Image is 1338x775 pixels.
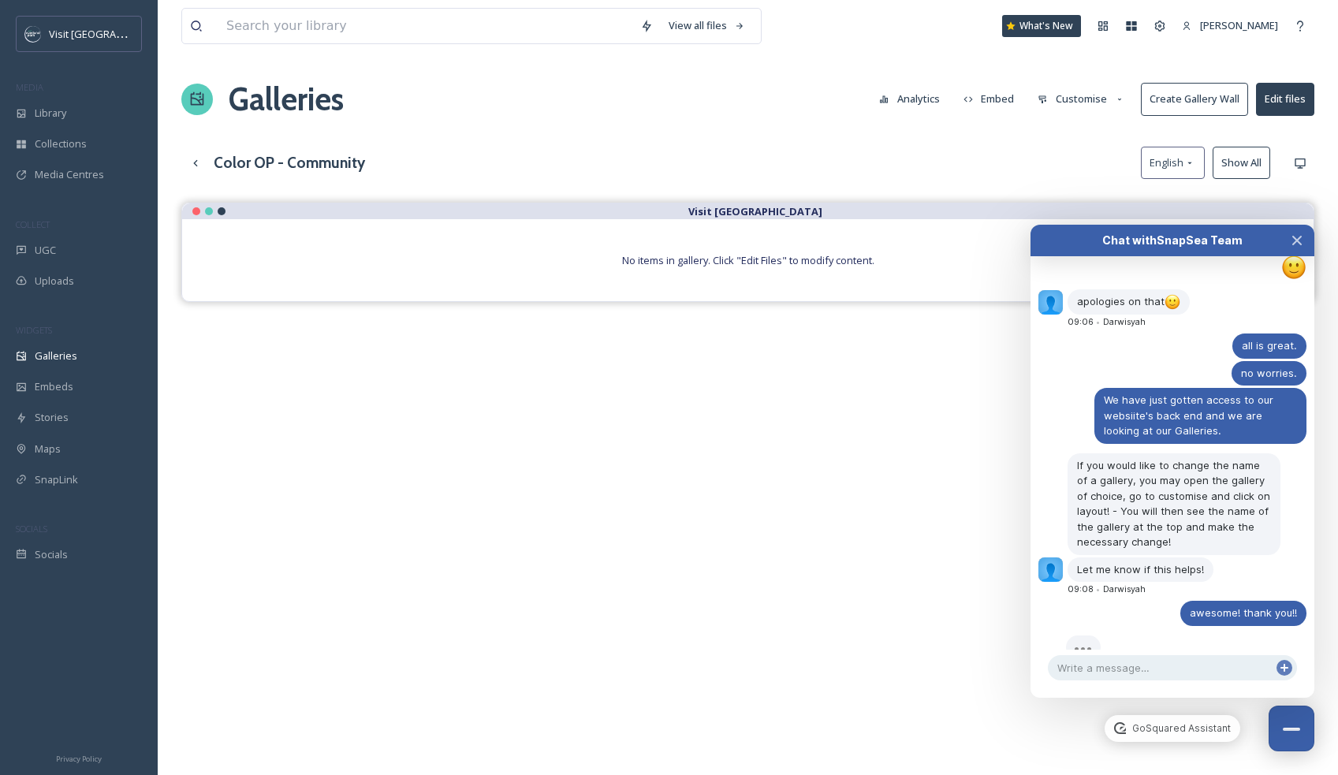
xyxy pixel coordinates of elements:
[1256,83,1314,115] button: Edit files
[1068,584,1155,594] div: 09:08 Darwisyah
[35,472,78,487] span: SnapLink
[1077,563,1204,576] span: Let me know if this helps!
[1213,147,1270,179] button: Show All
[1241,367,1297,379] span: no worries.
[1281,255,1306,280] img: :)
[16,81,43,93] span: MEDIA
[622,253,874,267] span: No items in gallery. Click "Edit Files" to modify content.
[1150,155,1183,170] span: English
[1068,317,1155,327] div: 09:06 Darwisyah
[35,547,68,562] span: Socials
[35,136,87,151] span: Collections
[1200,18,1278,32] span: [PERSON_NAME]
[35,379,73,394] span: Embeds
[1038,557,1064,583] img: f06b7b10aa0fcbe72daa377b86b7a815
[1165,294,1180,310] img: :)
[35,106,66,121] span: Library
[661,10,753,41] a: View all files
[1174,10,1286,41] a: [PERSON_NAME]
[1096,584,1100,594] span: •
[871,84,956,114] a: Analytics
[1242,339,1297,352] span: all is great.
[1096,317,1100,327] span: •
[1141,83,1248,115] button: Create Gallery Wall
[35,167,104,182] span: Media Centres
[16,218,50,230] span: COLLECT
[1059,233,1286,248] div: Chat with SnapSea Team
[229,76,344,123] a: Galleries
[1269,706,1314,751] button: Close Chat
[35,348,77,363] span: Galleries
[1038,290,1064,315] img: f06b7b10aa0fcbe72daa377b86b7a815
[35,243,56,258] span: UGC
[871,84,948,114] button: Analytics
[1030,84,1133,114] button: Customise
[1105,715,1239,742] a: GoSquared Assistant
[956,84,1023,114] button: Embed
[56,748,102,767] a: Privacy Policy
[35,274,74,289] span: Uploads
[1280,225,1314,256] button: Close Chat
[35,442,61,456] span: Maps
[35,410,69,425] span: Stories
[16,324,52,336] span: WIDGETS
[49,26,171,41] span: Visit [GEOGRAPHIC_DATA]
[688,204,822,218] strong: Visit [GEOGRAPHIC_DATA]
[214,151,365,174] h3: Color OP - Community
[1077,459,1273,549] span: If you would like to change the name of a gallery, you may open the gallery of choice, go to cust...
[56,754,102,764] span: Privacy Policy
[1002,15,1081,37] a: What's New
[25,26,41,42] img: c3es6xdrejuflcaqpovn.png
[16,523,47,535] span: SOCIALS
[1190,606,1297,619] span: awesome! thank you!!
[1077,295,1180,307] span: apologies on that
[1104,393,1277,437] span: We have just gotten access to our websiite's back end and we are looking at our Galleries.
[218,9,632,43] input: Search your library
